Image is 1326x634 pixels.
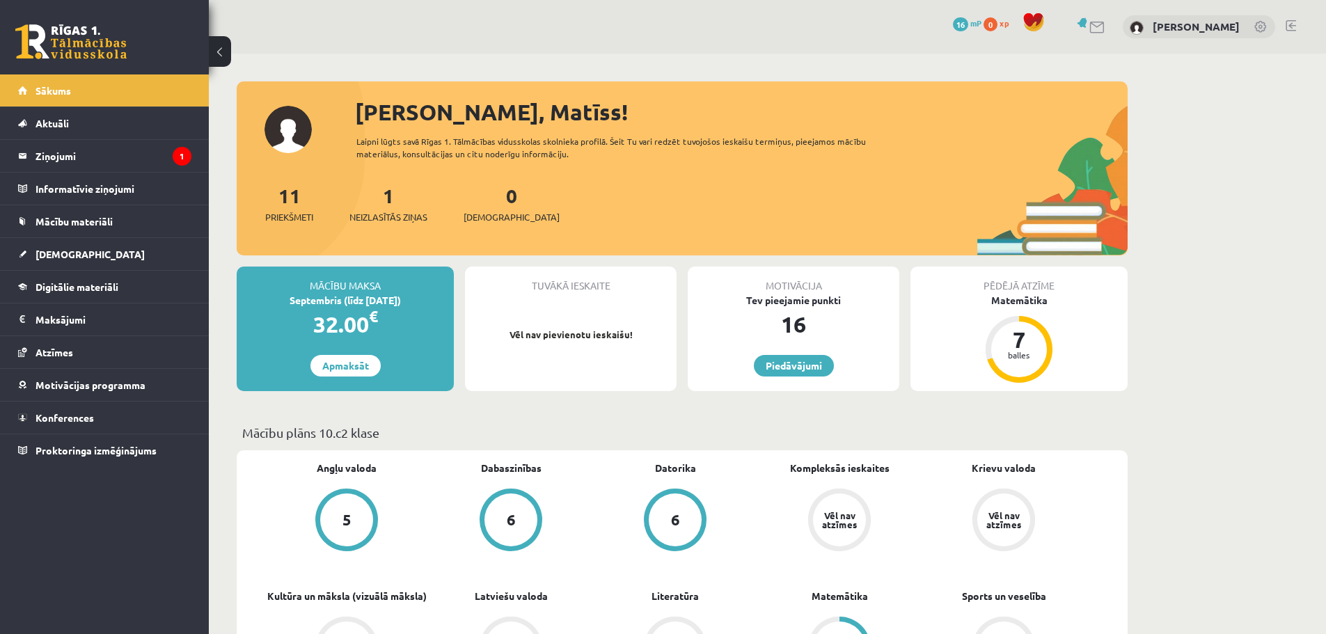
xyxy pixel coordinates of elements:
span: Aktuāli [35,117,69,129]
legend: Informatīvie ziņojumi [35,173,191,205]
a: Atzīmes [18,336,191,368]
a: Informatīvie ziņojumi [18,173,191,205]
span: Sākums [35,84,71,97]
span: 0 [984,17,997,31]
a: 5 [265,489,429,554]
a: Kompleksās ieskaites [790,461,890,475]
a: 6 [429,489,593,554]
a: Latviešu valoda [475,589,548,603]
a: Vēl nav atzīmes [922,489,1086,554]
a: [PERSON_NAME] [1153,19,1240,33]
a: Sports un veselība [962,589,1046,603]
div: 5 [342,512,352,528]
span: [DEMOGRAPHIC_DATA] [464,210,560,224]
span: 16 [953,17,968,31]
a: Angļu valoda [317,461,377,475]
a: Aktuāli [18,107,191,139]
img: Matīss Magone [1130,21,1144,35]
div: Motivācija [688,267,899,293]
div: Septembris (līdz [DATE]) [237,293,454,308]
div: 7 [998,328,1040,351]
legend: Maksājumi [35,303,191,335]
div: [PERSON_NAME], Matīss! [355,95,1128,129]
a: Digitālie materiāli [18,271,191,303]
div: balles [998,351,1040,359]
span: xp [1000,17,1009,29]
span: Proktoringa izmēģinājums [35,444,157,457]
span: [DEMOGRAPHIC_DATA] [35,248,145,260]
a: [DEMOGRAPHIC_DATA] [18,238,191,270]
a: 1Neizlasītās ziņas [349,183,427,224]
p: Mācību plāns 10.c2 klase [242,423,1122,442]
div: Mācību maksa [237,267,454,293]
a: Piedāvājumi [754,355,834,377]
span: Priekšmeti [265,210,313,224]
span: Digitālie materiāli [35,280,118,293]
a: Maksājumi [18,303,191,335]
span: € [369,306,378,326]
a: 16 mP [953,17,981,29]
a: Krievu valoda [972,461,1036,475]
i: 1 [173,147,191,166]
a: 0 xp [984,17,1016,29]
div: 16 [688,308,899,341]
a: Matemātika 7 balles [910,293,1128,385]
div: Laipni lūgts savā Rīgas 1. Tālmācības vidusskolas skolnieka profilā. Šeit Tu vari redzēt tuvojošo... [356,135,891,160]
div: Vēl nav atzīmes [820,511,859,529]
a: Sākums [18,74,191,106]
span: Motivācijas programma [35,379,145,391]
a: Apmaksāt [310,355,381,377]
div: Tev pieejamie punkti [688,293,899,308]
a: 11Priekšmeti [265,183,313,224]
a: Motivācijas programma [18,369,191,401]
a: 0[DEMOGRAPHIC_DATA] [464,183,560,224]
a: Matemātika [812,589,868,603]
a: Rīgas 1. Tālmācības vidusskola [15,24,127,59]
p: Vēl nav pievienotu ieskaišu! [472,328,670,342]
a: Mācību materiāli [18,205,191,237]
a: Literatūra [652,589,699,603]
a: Vēl nav atzīmes [757,489,922,554]
span: Mācību materiāli [35,215,113,228]
a: Ziņojumi1 [18,140,191,172]
span: Atzīmes [35,346,73,358]
div: 6 [507,512,516,528]
a: Dabaszinības [481,461,542,475]
a: Konferences [18,402,191,434]
a: Kultūra un māksla (vizuālā māksla) [267,589,427,603]
div: Matemātika [910,293,1128,308]
span: Neizlasītās ziņas [349,210,427,224]
a: Datorika [655,461,696,475]
div: Tuvākā ieskaite [465,267,677,293]
span: mP [970,17,981,29]
span: Konferences [35,411,94,424]
legend: Ziņojumi [35,140,191,172]
a: Proktoringa izmēģinājums [18,434,191,466]
div: Pēdējā atzīme [910,267,1128,293]
div: 32.00 [237,308,454,341]
div: Vēl nav atzīmes [984,511,1023,529]
a: 6 [593,489,757,554]
div: 6 [671,512,680,528]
